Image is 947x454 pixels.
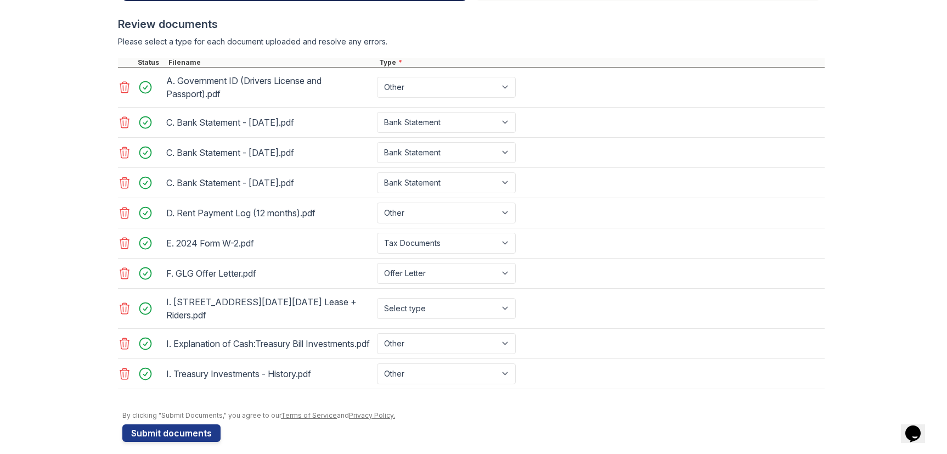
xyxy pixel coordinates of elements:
[349,411,395,419] a: Privacy Policy.
[166,72,373,103] div: A. Government ID (Drivers License and Passport).pdf
[281,411,337,419] a: Terms of Service
[166,293,373,324] div: I. [STREET_ADDRESS][DATE][DATE] Lease + Riders.pdf
[166,114,373,131] div: C. Bank Statement - [DATE].pdf
[122,411,825,420] div: By clicking "Submit Documents," you agree to our and
[377,58,825,67] div: Type
[166,174,373,192] div: C. Bank Statement - [DATE].pdf
[136,58,166,67] div: Status
[166,144,373,161] div: C. Bank Statement - [DATE].pdf
[118,16,825,32] div: Review documents
[122,424,221,442] button: Submit documents
[118,36,825,47] div: Please select a type for each document uploaded and resolve any errors.
[166,58,377,67] div: Filename
[166,265,373,282] div: F. GLG Offer Letter.pdf
[166,204,373,222] div: D. Rent Payment Log (12 months).pdf
[166,335,373,352] div: I. Explanation of Cash:Treasury Bill Investments.pdf
[901,410,936,443] iframe: chat widget
[166,234,373,252] div: E. 2024 Form W-2.pdf
[166,365,373,383] div: I. Treasury Investments - History.pdf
